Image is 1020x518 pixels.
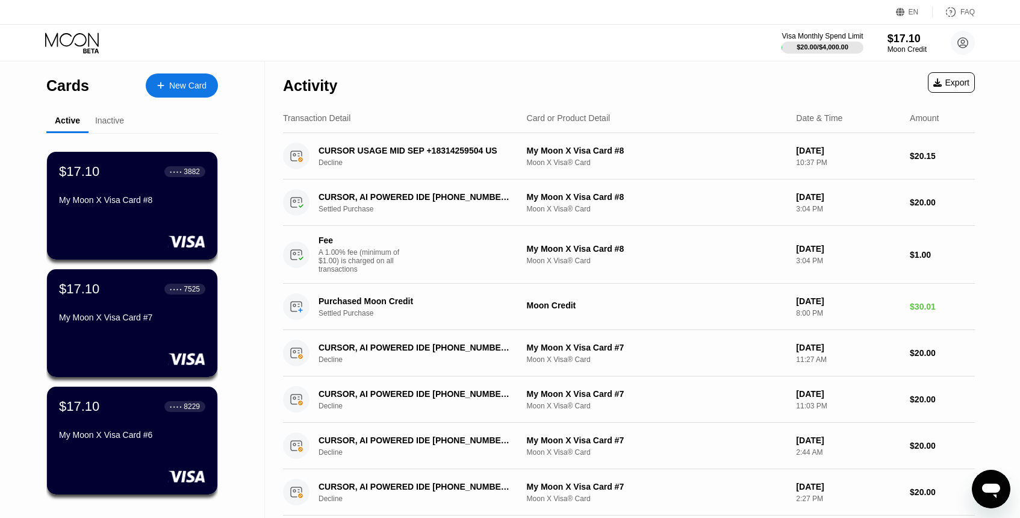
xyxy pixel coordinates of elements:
[527,389,787,399] div: My Moon X Visa Card #7
[527,158,787,167] div: Moon X Visa® Card
[319,309,529,317] div: Settled Purchase
[319,236,403,245] div: Fee
[59,195,205,205] div: My Moon X Visa Card #8
[169,81,207,91] div: New Card
[319,402,529,410] div: Decline
[319,296,514,306] div: Purchased Moon Credit
[319,248,409,273] div: A 1.00% fee (minimum of $1.00) is charged on all transactions
[527,495,787,503] div: Moon X Visa® Card
[527,343,787,352] div: My Moon X Visa Card #7
[146,73,218,98] div: New Card
[527,146,787,155] div: My Moon X Visa Card #8
[527,448,787,457] div: Moon X Visa® Card
[909,8,919,16] div: EN
[796,448,900,457] div: 2:44 AM
[796,482,900,491] div: [DATE]
[184,167,200,176] div: 3882
[796,205,900,213] div: 3:04 PM
[972,470,1010,508] iframe: Кнопка запуска окна обмена сообщениями
[782,32,863,54] div: Visa Monthly Spend Limit$20.00/$4,000.00
[527,355,787,364] div: Moon X Visa® Card
[59,164,99,179] div: $17.10
[910,198,975,207] div: $20.00
[319,435,514,445] div: CURSOR, AI POWERED IDE [PHONE_NUMBER] US
[796,296,900,306] div: [DATE]
[527,482,787,491] div: My Moon X Visa Card #7
[170,405,182,408] div: ● ● ● ●
[796,244,900,254] div: [DATE]
[319,389,514,399] div: CURSOR, AI POWERED IDE [PHONE_NUMBER] US
[888,33,927,45] div: $17.10
[319,448,529,457] div: Decline
[283,469,975,516] div: CURSOR, AI POWERED IDE [PHONE_NUMBER] USDeclineMy Moon X Visa Card #7Moon X Visa® Card[DATE]2:27 ...
[283,113,350,123] div: Transaction Detail
[527,113,611,123] div: Card or Product Detail
[47,387,217,495] div: $17.10● ● ● ●8229My Moon X Visa Card #6
[782,32,863,40] div: Visa Monthly Spend Limit
[910,441,975,451] div: $20.00
[55,116,80,125] div: Active
[527,244,787,254] div: My Moon X Visa Card #8
[796,389,900,399] div: [DATE]
[910,302,975,311] div: $30.01
[170,287,182,291] div: ● ● ● ●
[928,72,975,93] div: Export
[59,281,99,297] div: $17.10
[283,226,975,284] div: FeeA 1.00% fee (minimum of $1.00) is charged on all transactionsMy Moon X Visa Card #8Moon X Visa...
[796,435,900,445] div: [DATE]
[319,495,529,503] div: Decline
[319,205,529,213] div: Settled Purchase
[319,192,514,202] div: CURSOR, AI POWERED IDE [PHONE_NUMBER] US
[46,77,89,95] div: Cards
[527,192,787,202] div: My Moon X Visa Card #8
[796,495,900,503] div: 2:27 PM
[933,6,975,18] div: FAQ
[910,487,975,497] div: $20.00
[796,402,900,410] div: 11:03 PM
[283,376,975,423] div: CURSOR, AI POWERED IDE [PHONE_NUMBER] USDeclineMy Moon X Visa Card #7Moon X Visa® Card[DATE]11:03...
[910,250,975,260] div: $1.00
[527,301,787,310] div: Moon Credit
[95,116,124,125] div: Inactive
[910,395,975,404] div: $20.00
[59,313,205,322] div: My Moon X Visa Card #7
[796,343,900,352] div: [DATE]
[47,152,217,260] div: $17.10● ● ● ●3882My Moon X Visa Card #8
[283,423,975,469] div: CURSOR, AI POWERED IDE [PHONE_NUMBER] USDeclineMy Moon X Visa Card #7Moon X Visa® Card[DATE]2:44 ...
[527,257,787,265] div: Moon X Visa® Card
[796,158,900,167] div: 10:37 PM
[319,343,514,352] div: CURSOR, AI POWERED IDE [PHONE_NUMBER] US
[910,113,939,123] div: Amount
[796,146,900,155] div: [DATE]
[796,192,900,202] div: [DATE]
[319,146,514,155] div: CURSOR USAGE MID SEP +18314259504 US
[896,6,933,18] div: EN
[283,133,975,179] div: CURSOR USAGE MID SEP +18314259504 USDeclineMy Moon X Visa Card #8Moon X Visa® Card[DATE]10:37 PM$...
[283,77,337,95] div: Activity
[888,33,927,54] div: $17.10Moon Credit
[283,330,975,376] div: CURSOR, AI POWERED IDE [PHONE_NUMBER] USDeclineMy Moon X Visa Card #7Moon X Visa® Card[DATE]11:27...
[910,151,975,161] div: $20.15
[527,205,787,213] div: Moon X Visa® Card
[283,179,975,226] div: CURSOR, AI POWERED IDE [PHONE_NUMBER] USSettled PurchaseMy Moon X Visa Card #8Moon X Visa® Card[D...
[933,78,969,87] div: Export
[796,257,900,265] div: 3:04 PM
[283,284,975,330] div: Purchased Moon CreditSettled PurchaseMoon Credit[DATE]8:00 PM$30.01
[59,430,205,440] div: My Moon X Visa Card #6
[796,113,842,123] div: Date & Time
[319,158,529,167] div: Decline
[960,8,975,16] div: FAQ
[170,170,182,173] div: ● ● ● ●
[319,482,514,491] div: CURSOR, AI POWERED IDE [PHONE_NUMBER] US
[797,43,848,51] div: $20.00 / $4,000.00
[796,355,900,364] div: 11:27 AM
[184,285,200,293] div: 7525
[527,435,787,445] div: My Moon X Visa Card #7
[527,402,787,410] div: Moon X Visa® Card
[796,309,900,317] div: 8:00 PM
[319,355,529,364] div: Decline
[910,348,975,358] div: $20.00
[888,45,927,54] div: Moon Credit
